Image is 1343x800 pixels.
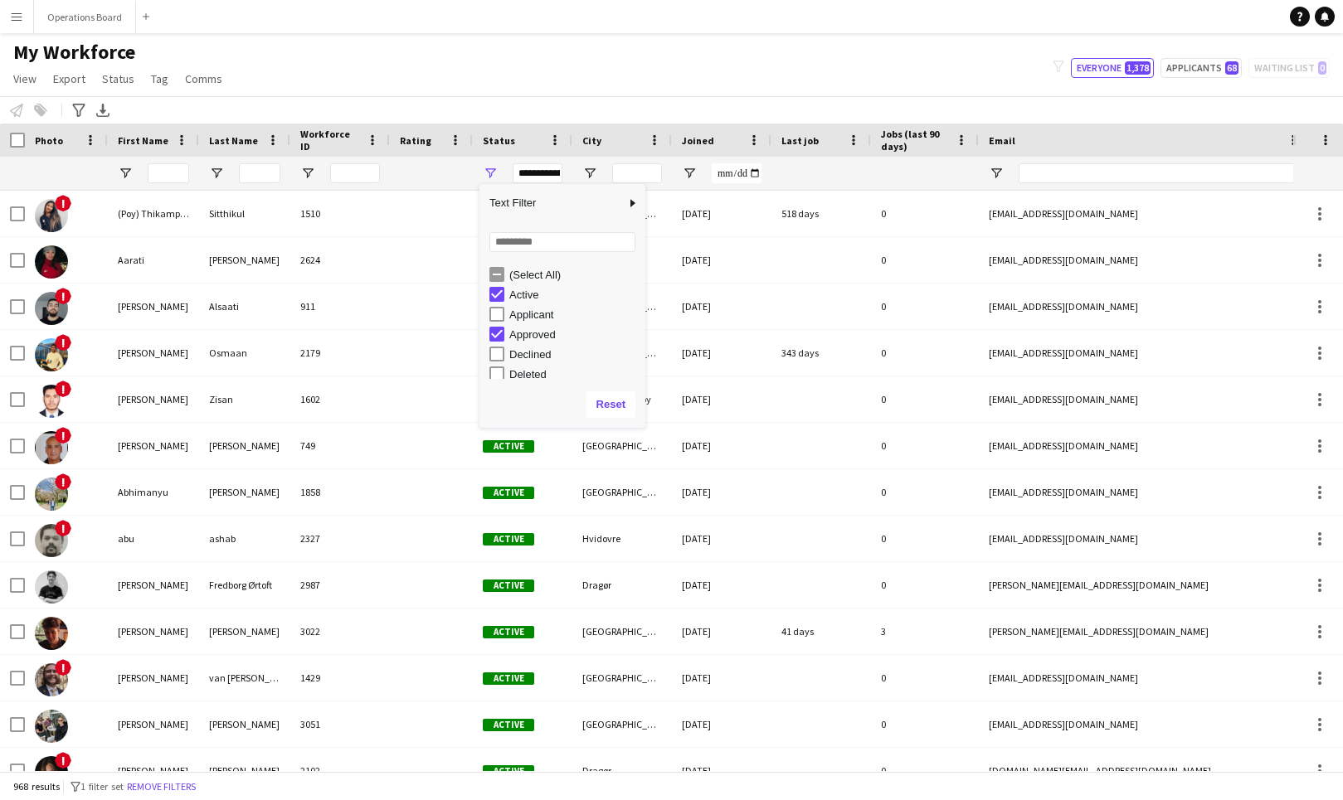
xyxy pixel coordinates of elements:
[672,376,771,422] div: [DATE]
[69,100,89,120] app-action-btn: Advanced filters
[35,663,68,696] img: Adriaan van Elk
[483,672,534,685] span: Active
[672,330,771,376] div: [DATE]
[509,368,640,381] div: Deleted
[118,134,168,147] span: First Name
[108,748,199,793] div: [PERSON_NAME]
[572,516,672,561] div: Hvidovre
[13,71,36,86] span: View
[509,288,640,301] div: Active
[35,524,68,557] img: abu ashab
[35,431,68,464] img: Abel Petrarca
[483,533,534,545] span: Active
[489,232,635,252] input: Search filter values
[290,562,390,608] div: 2987
[108,701,199,747] div: [PERSON_NAME]
[979,562,1311,608] div: [PERSON_NAME][EMAIL_ADDRESS][DOMAIN_NAME]
[199,376,290,422] div: Zisan
[108,330,199,376] div: [PERSON_NAME]
[1071,58,1154,78] button: Everyone1,378
[572,655,672,701] div: [GEOGRAPHIC_DATA]
[979,748,1311,793] div: [DOMAIN_NAME][EMAIL_ADDRESS][DOMAIN_NAME]
[979,237,1311,283] div: [EMAIL_ADDRESS][DOMAIN_NAME]
[35,134,63,147] span: Photo
[108,562,199,608] div: [PERSON_NAME]
[199,748,290,793] div: [PERSON_NAME]
[108,655,199,701] div: [PERSON_NAME]
[586,391,635,418] button: Reset
[682,134,714,147] span: Joined
[672,284,771,329] div: [DATE]
[1161,58,1242,78] button: Applicants68
[199,191,290,236] div: Sitthikul
[871,469,979,515] div: 0
[479,184,645,428] div: Column Filter
[672,701,771,747] div: [DATE]
[612,163,662,183] input: City Filter Input
[871,516,979,561] div: 0
[55,659,71,676] span: !
[178,68,229,90] a: Comms
[124,778,199,796] button: Remove filters
[582,134,601,147] span: City
[672,191,771,236] div: [DATE]
[35,710,68,743] img: Adrian Corsetti
[300,128,360,153] span: Workforce ID
[509,269,640,281] div: (Select All)
[108,469,199,515] div: Abhimanyu
[871,562,979,608] div: 0
[672,562,771,608] div: [DATE]
[199,608,290,654] div: [PERSON_NAME]
[871,608,979,654] div: 3
[108,423,199,468] div: [PERSON_NAME]
[290,748,390,793] div: 2102
[979,701,1311,747] div: [EMAIL_ADDRESS][DOMAIN_NAME]
[979,469,1311,515] div: [EMAIL_ADDRESS][DOMAIN_NAME]
[330,163,380,183] input: Workforce ID Filter Input
[771,191,871,236] div: 518 days
[290,191,390,236] div: 1510
[80,780,124,793] span: 1 filter set
[1125,61,1151,75] span: 1,378
[53,71,85,86] span: Export
[979,516,1311,561] div: [EMAIL_ADDRESS][DOMAIN_NAME]
[290,330,390,376] div: 2179
[672,655,771,701] div: [DATE]
[239,163,280,183] input: Last Name Filter Input
[483,765,534,778] span: Active
[35,756,68,789] img: Adrianna Wieczorek
[108,376,199,422] div: [PERSON_NAME]
[572,423,672,468] div: [GEOGRAPHIC_DATA]
[979,284,1311,329] div: [EMAIL_ADDRESS][DOMAIN_NAME]
[199,469,290,515] div: [PERSON_NAME]
[672,237,771,283] div: [DATE]
[35,617,68,650] img: Adam Høier
[35,338,68,371] img: Abdullah Kaafi Osmaan
[290,376,390,422] div: 1602
[34,1,136,33] button: Operations Board
[400,134,431,147] span: Rating
[672,469,771,515] div: [DATE]
[108,191,199,236] div: (Poy) Thikamporn
[979,608,1311,654] div: [PERSON_NAME][EMAIL_ADDRESS][DOMAIN_NAME]
[209,166,224,181] button: Open Filter Menu
[771,330,871,376] div: 343 days
[35,478,68,511] img: Abhimanyu Ojha
[979,655,1311,701] div: [EMAIL_ADDRESS][DOMAIN_NAME]
[483,134,515,147] span: Status
[290,423,390,468] div: 749
[979,191,1311,236] div: [EMAIL_ADDRESS][DOMAIN_NAME]
[108,516,199,561] div: abu
[483,166,498,181] button: Open Filter Menu
[781,134,819,147] span: Last job
[479,264,645,483] div: Filter List
[871,191,979,236] div: 0
[509,328,640,341] div: Approved
[35,199,68,232] img: (Poy) Thikamporn Sitthikul
[483,719,534,731] span: Active
[509,348,640,361] div: Declined
[572,469,672,515] div: [GEOGRAPHIC_DATA]
[108,608,199,654] div: [PERSON_NAME]
[185,71,222,86] span: Comms
[572,701,672,747] div: [GEOGRAPHIC_DATA]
